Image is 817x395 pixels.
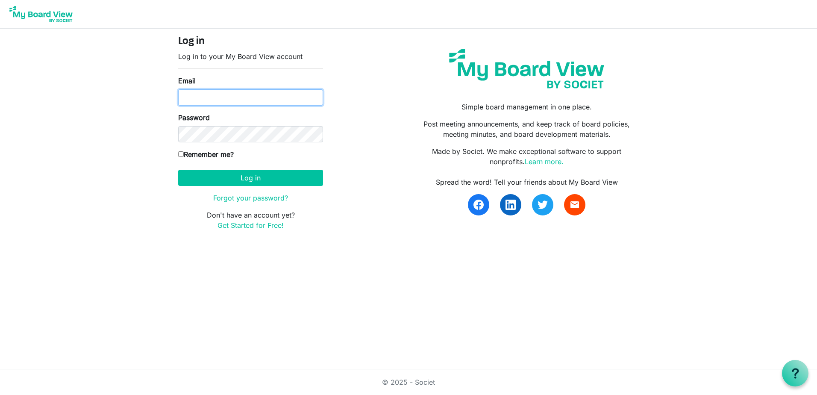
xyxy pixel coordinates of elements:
a: © 2025 - Societ [382,378,435,386]
p: Don't have an account yet? [178,210,323,230]
a: Get Started for Free! [217,221,284,230]
p: Log in to your My Board View account [178,51,323,62]
img: linkedin.svg [505,200,516,210]
img: facebook.svg [473,200,484,210]
span: email [570,200,580,210]
button: Log in [178,170,323,186]
p: Simple board management in one place. [415,102,639,112]
label: Email [178,76,196,86]
input: Remember me? [178,151,184,157]
label: Remember me? [178,149,234,159]
img: twitter.svg [538,200,548,210]
a: email [564,194,585,215]
a: Learn more. [525,157,564,166]
p: Post meeting announcements, and keep track of board policies, meeting minutes, and board developm... [415,119,639,139]
img: My Board View Logo [7,3,75,25]
img: my-board-view-societ.svg [443,42,611,95]
a: Forgot your password? [213,194,288,202]
label: Password [178,112,210,123]
h4: Log in [178,35,323,48]
div: Spread the word! Tell your friends about My Board View [415,177,639,187]
p: Made by Societ. We make exceptional software to support nonprofits. [415,146,639,167]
